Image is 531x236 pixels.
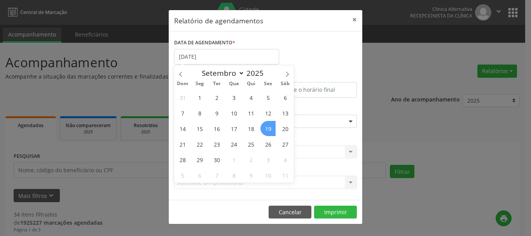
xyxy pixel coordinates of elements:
[278,121,293,136] span: Setembro 20, 2025
[277,81,294,86] span: Sáb
[208,81,225,86] span: Ter
[191,81,208,86] span: Seg
[267,82,357,98] input: Selecione o horário final
[243,168,259,183] span: Outubro 9, 2025
[260,136,276,152] span: Setembro 26, 2025
[209,90,224,105] span: Setembro 2, 2025
[267,70,357,82] label: ATÉ
[198,68,245,79] select: Month
[260,105,276,121] span: Setembro 12, 2025
[175,121,190,136] span: Setembro 14, 2025
[174,81,191,86] span: Dom
[192,90,207,105] span: Setembro 1, 2025
[347,10,362,29] button: Close
[243,81,260,86] span: Qui
[175,136,190,152] span: Setembro 21, 2025
[226,105,241,121] span: Setembro 10, 2025
[174,49,279,65] input: Selecione uma data ou intervalo
[192,136,207,152] span: Setembro 22, 2025
[225,81,243,86] span: Qua
[175,168,190,183] span: Outubro 5, 2025
[226,152,241,167] span: Outubro 1, 2025
[260,168,276,183] span: Outubro 10, 2025
[175,105,190,121] span: Setembro 7, 2025
[192,121,207,136] span: Setembro 15, 2025
[226,168,241,183] span: Outubro 8, 2025
[278,152,293,167] span: Outubro 4, 2025
[260,152,276,167] span: Outubro 3, 2025
[226,121,241,136] span: Setembro 17, 2025
[243,105,259,121] span: Setembro 11, 2025
[175,152,190,167] span: Setembro 28, 2025
[278,90,293,105] span: Setembro 6, 2025
[278,105,293,121] span: Setembro 13, 2025
[314,206,357,219] button: Imprimir
[260,90,276,105] span: Setembro 5, 2025
[192,168,207,183] span: Outubro 6, 2025
[278,136,293,152] span: Setembro 27, 2025
[174,37,235,49] label: DATA DE AGENDAMENTO
[245,68,270,78] input: Year
[226,136,241,152] span: Setembro 24, 2025
[209,105,224,121] span: Setembro 9, 2025
[243,152,259,167] span: Outubro 2, 2025
[174,16,263,26] h5: Relatório de agendamentos
[260,121,276,136] span: Setembro 19, 2025
[209,168,224,183] span: Outubro 7, 2025
[209,136,224,152] span: Setembro 23, 2025
[243,121,259,136] span: Setembro 18, 2025
[209,152,224,167] span: Setembro 30, 2025
[243,136,259,152] span: Setembro 25, 2025
[209,121,224,136] span: Setembro 16, 2025
[175,90,190,105] span: Agosto 31, 2025
[243,90,259,105] span: Setembro 4, 2025
[260,81,277,86] span: Sex
[192,105,207,121] span: Setembro 8, 2025
[226,90,241,105] span: Setembro 3, 2025
[192,152,207,167] span: Setembro 29, 2025
[269,206,311,219] button: Cancelar
[278,168,293,183] span: Outubro 11, 2025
